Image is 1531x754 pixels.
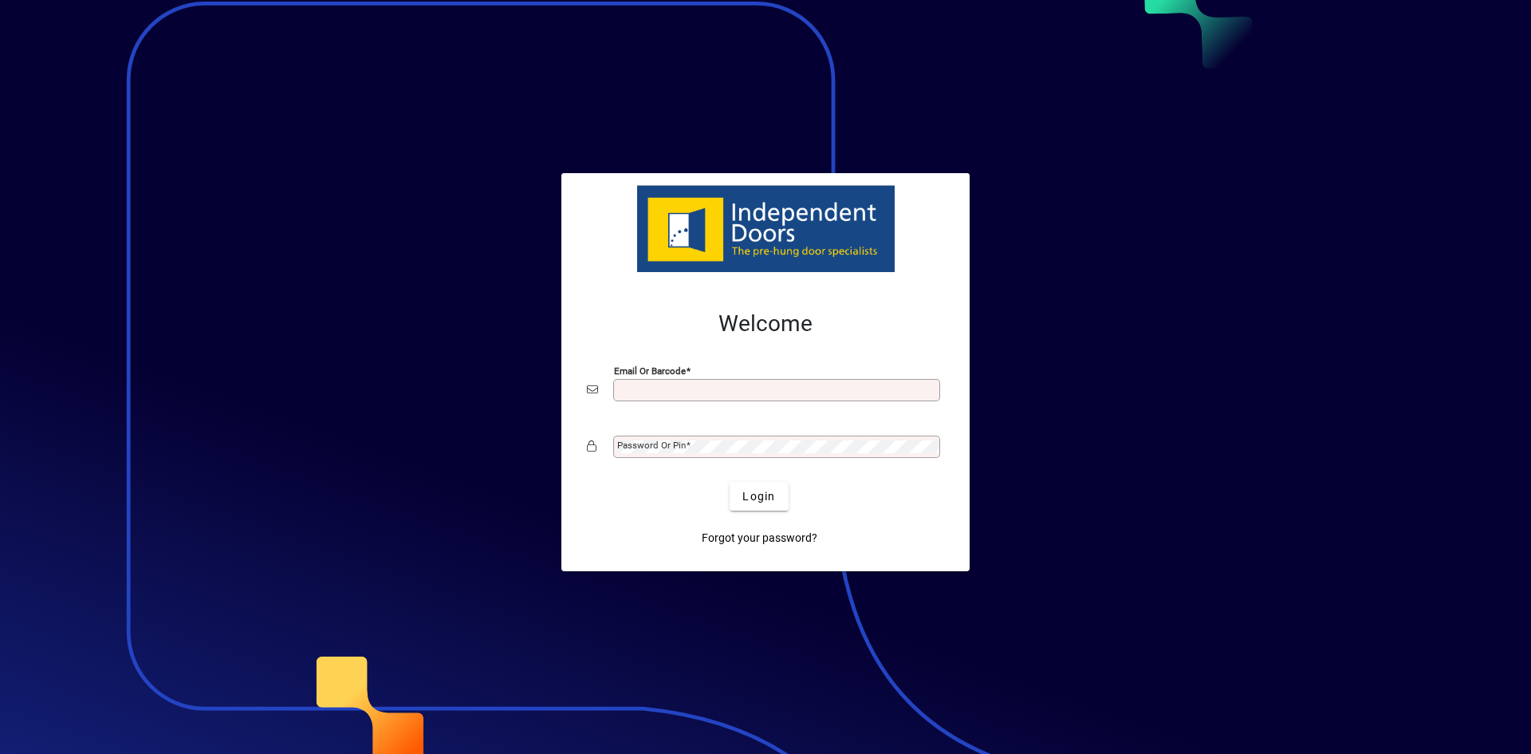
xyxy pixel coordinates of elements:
mat-label: Email or Barcode [614,365,686,377]
span: Forgot your password? [702,530,817,547]
h2: Welcome [587,310,944,338]
button: Login [730,482,788,511]
a: Forgot your password? [695,523,824,552]
mat-label: Password or Pin [617,440,686,451]
span: Login [742,488,775,505]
